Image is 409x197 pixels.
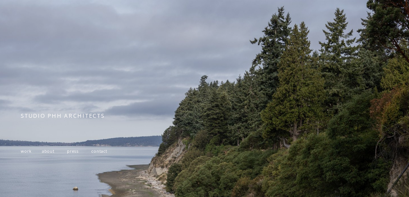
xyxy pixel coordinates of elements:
a: about [42,148,54,154]
a: work [21,148,32,154]
a: press [67,148,79,154]
a: contact [91,148,107,154]
span: STUDIO PHH ARCHITECTS [21,112,105,119]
